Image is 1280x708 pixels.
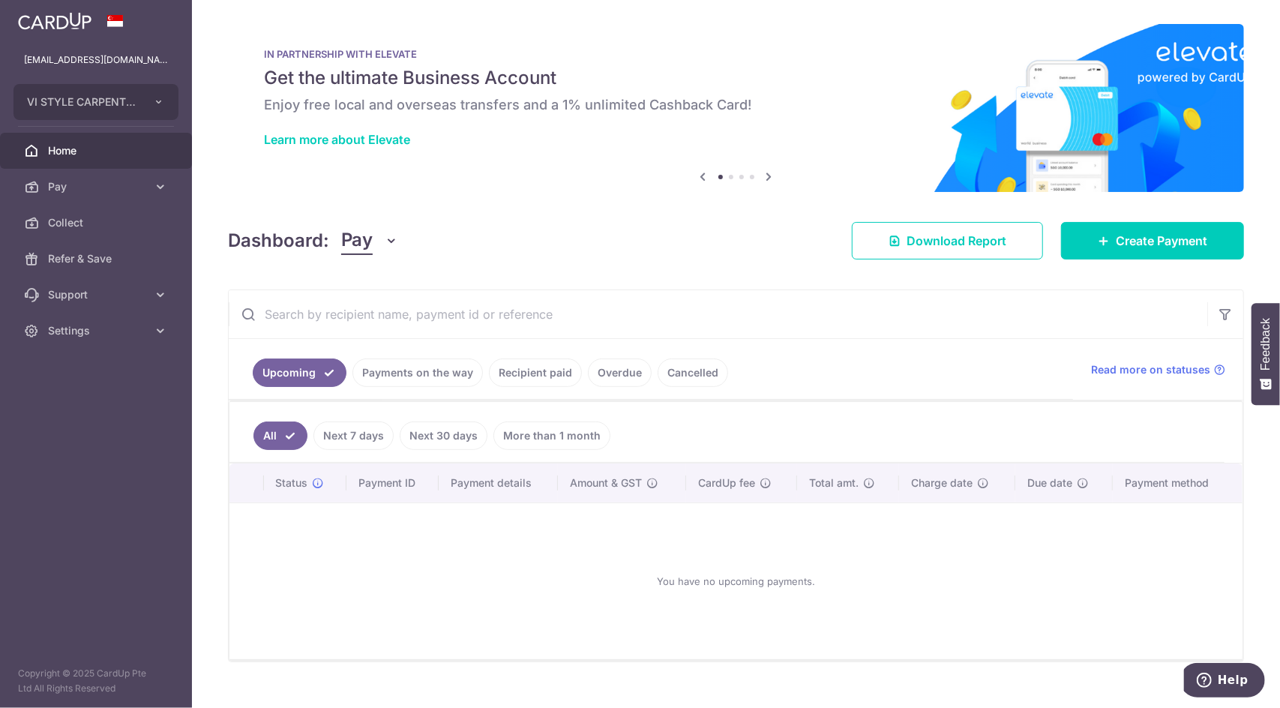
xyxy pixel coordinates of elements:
[48,179,147,194] span: Pay
[1113,463,1243,502] th: Payment method
[24,52,168,67] p: [EMAIL_ADDRESS][DOMAIN_NAME]
[1184,663,1265,700] iframe: Opens a widget where you can find more information
[13,84,178,120] button: VI STYLE CARPENTRY PTE. LTD.
[341,226,399,255] button: Pay
[1259,318,1273,370] span: Feedback
[264,132,410,147] a: Learn more about Elevate
[228,227,329,254] h4: Dashboard:
[48,251,147,266] span: Refer & Save
[570,475,642,490] span: Amount & GST
[400,421,487,450] a: Next 30 days
[264,66,1208,90] h5: Get the ultimate Business Account
[1027,475,1072,490] span: Due date
[352,358,483,387] a: Payments on the way
[493,421,610,450] a: More than 1 month
[48,143,147,158] span: Home
[253,421,307,450] a: All
[228,24,1244,192] img: Renovation banner
[1091,362,1210,377] span: Read more on statuses
[1091,362,1225,377] a: Read more on statuses
[27,94,138,109] span: VI STYLE CARPENTRY PTE. LTD.
[907,232,1006,250] span: Download Report
[911,475,973,490] span: Charge date
[1252,303,1280,405] button: Feedback - Show survey
[48,323,147,338] span: Settings
[852,222,1043,259] a: Download Report
[48,287,147,302] span: Support
[1116,232,1207,250] span: Create Payment
[253,358,346,387] a: Upcoming
[489,358,582,387] a: Recipient paid
[264,48,1208,60] p: IN PARTNERSHIP WITH ELEVATE
[276,475,308,490] span: Status
[48,215,147,230] span: Collect
[341,226,373,255] span: Pay
[264,96,1208,114] h6: Enjoy free local and overseas transfers and a 1% unlimited Cashback Card!
[809,475,859,490] span: Total amt.
[229,290,1207,338] input: Search by recipient name, payment id or reference
[1061,222,1244,259] a: Create Payment
[247,515,1225,647] div: You have no upcoming payments.
[588,358,652,387] a: Overdue
[346,463,439,502] th: Payment ID
[18,12,91,30] img: CardUp
[698,475,755,490] span: CardUp fee
[658,358,728,387] a: Cancelled
[439,463,558,502] th: Payment details
[313,421,394,450] a: Next 7 days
